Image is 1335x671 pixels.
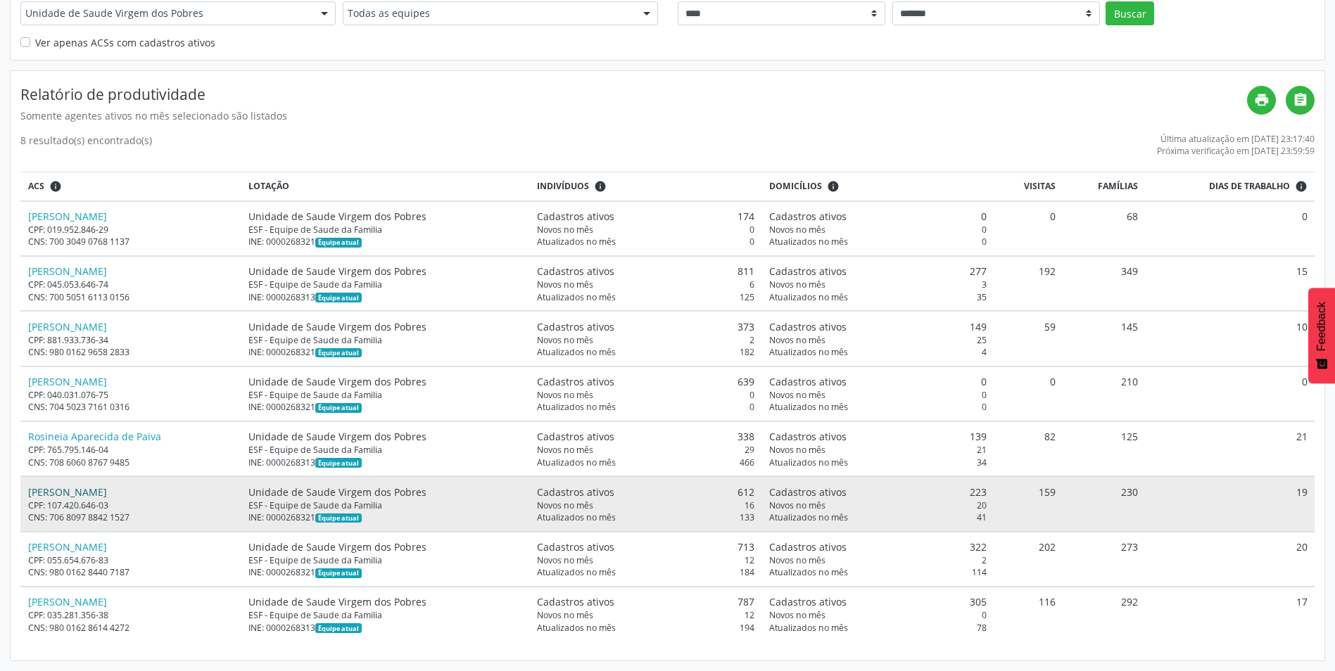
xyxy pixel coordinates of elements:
span: Atualizados no mês [769,511,848,523]
div: 8 resultado(s) encontrado(s) [20,133,152,157]
span: Feedback [1315,302,1328,351]
div: 787 [537,594,754,609]
div: CNS: 980 0162 8614 4272 [28,622,234,634]
span: Atualizados no mês [769,456,848,468]
div: ESF - Equipe de Saude da Familia [248,224,521,236]
div: ESF - Equipe de Saude da Familia [248,389,521,401]
div: Somente agentes ativos no mês selecionado são listados [20,108,1247,123]
span: Cadastros ativos [769,429,847,444]
span: Esta é a equipe atual deste Agente [315,458,361,468]
span: Dias de trabalho [1209,180,1290,193]
span: Atualizados no mês [769,291,848,303]
span: Domicílios [769,180,822,193]
span: Atualizados no mês [537,346,616,358]
td: 0 [1145,366,1315,421]
td: 10 [1145,311,1315,366]
span: Esta é a equipe atual deste Agente [315,403,361,413]
span: Atualizados no mês [769,622,848,634]
button: Buscar [1106,1,1154,25]
span: Cadastros ativos [537,264,614,279]
a: [PERSON_NAME] [28,210,107,223]
span: Cadastros ativos [769,319,847,334]
div: CNS: 706 8097 8842 1527 [28,511,234,523]
div: ESF - Equipe de Saude da Familia [248,279,521,290]
div: ESF - Equipe de Saude da Familia [248,609,521,621]
span: Atualizados no mês [537,511,616,523]
div: Unidade de Saude Virgem dos Pobres [248,485,521,499]
div: 149 [769,319,987,334]
div: ESF - Equipe de Saude da Familia [248,499,521,511]
span: Novos no mês [769,444,825,456]
td: 210 [1063,366,1146,421]
span: Esta é a equipe atual deste Agente [315,568,361,578]
a:  [1286,86,1315,115]
span: Cadastros ativos [537,374,614,389]
i: Dias em que o(a) ACS fez pelo menos uma visita, ou ficha de cadastro individual ou cadastro domic... [1295,180,1308,193]
td: 292 [1063,587,1146,641]
span: Atualizados no mês [769,236,848,248]
div: 639 [537,374,754,389]
div: CPF: 019.952.846-29 [28,224,234,236]
td: 68 [1063,201,1146,256]
div: CPF: 765.795.146-04 [28,444,234,456]
a: Rosineia Aparecida de Paiva [28,430,161,443]
td: 159 [994,476,1063,531]
div: 0 [769,209,987,224]
div: CNS: 980 0162 9658 2833 [28,346,234,358]
span: Novos no mês [769,279,825,290]
div: 322 [769,539,987,554]
div: Unidade de Saude Virgem dos Pobres [248,539,521,554]
td: 192 [994,256,1063,311]
span: Atualizados no mês [537,566,616,578]
span: Cadastros ativos [769,485,847,499]
td: 125 [1063,421,1146,476]
div: 35 [769,291,987,303]
div: Unidade de Saude Virgem dos Pobres [248,209,521,224]
div: INE: 0000268321 [248,236,521,248]
a: [PERSON_NAME] [28,485,107,499]
th: Lotação [241,172,529,201]
a: [PERSON_NAME] [28,320,107,333]
div: INE: 0000268313 [248,622,521,634]
span: Novos no mês [537,554,593,566]
div: 0 [769,236,987,248]
td: 116 [994,587,1063,641]
span: Novos no mês [537,499,593,511]
span: Novos no mês [769,554,825,566]
div: CPF: 055.654.676-83 [28,554,234,566]
div: 133 [537,511,754,523]
span: Esta é a equipe atual deste Agente [315,238,361,248]
span: Novos no mês [769,609,825,621]
div: 139 [769,429,987,444]
span: Atualizados no mês [769,566,848,578]
div: 2 [537,334,754,346]
span: Novos no mês [769,334,825,346]
div: 12 [537,609,754,621]
span: Atualizados no mês [537,291,616,303]
div: Unidade de Saude Virgem dos Pobres [248,319,521,334]
div: 125 [537,291,754,303]
span: Cadastros ativos [537,209,614,224]
div: 78 [769,622,987,634]
div: 0 [769,389,987,401]
span: Cadastros ativos [769,264,847,279]
div: CPF: 881.933.736-34 [28,334,234,346]
span: ACS [28,180,44,193]
span: Esta é a equipe atual deste Agente [315,513,361,523]
td: 202 [994,532,1063,587]
div: ESF - Equipe de Saude da Familia [248,554,521,566]
td: 82 [994,421,1063,476]
div: CPF: 107.420.646-03 [28,499,234,511]
div: 811 [537,264,754,279]
span: Novos no mês [537,389,593,401]
div: CPF: 045.053.646-74 [28,279,234,290]
div: 466 [537,456,754,468]
div: CNS: 700 5051 6113 0156 [28,291,234,303]
a: [PERSON_NAME] [28,264,107,278]
a: [PERSON_NAME] [28,595,107,608]
span: Esta é a equipe atual deste Agente [315,348,361,358]
div: 174 [537,209,754,224]
th: Visitas [994,172,1063,201]
div: 16 [537,499,754,511]
span: Unidade de Saude Virgem dos Pobres [25,6,307,20]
